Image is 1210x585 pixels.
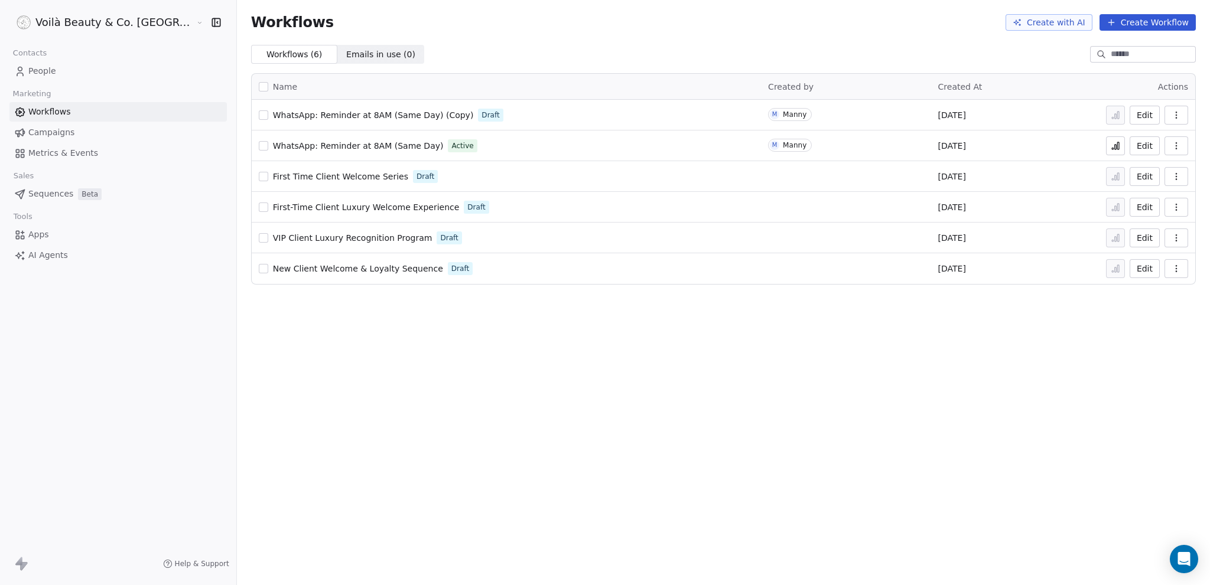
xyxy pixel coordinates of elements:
span: Draft [482,110,499,120]
a: AI Agents [9,246,227,265]
span: [DATE] [938,263,966,274]
span: Sequences [28,188,73,200]
span: Campaigns [28,126,74,139]
button: Edit [1130,198,1160,217]
span: WhatsApp: Reminder at 8AM (Same Day) [273,141,444,151]
button: Edit [1130,167,1160,186]
span: [DATE] [938,232,966,244]
a: Help & Support [163,559,229,568]
button: Create Workflow [1100,14,1196,31]
span: Help & Support [175,559,229,568]
span: [DATE] [938,201,966,213]
a: VIP Client Luxury Recognition Program [273,232,432,244]
span: Sales [8,167,39,185]
a: Metrics & Events [9,143,227,163]
div: Open Intercom Messenger [1170,545,1198,573]
a: WhatsApp: Reminder at 8AM (Same Day) [273,140,444,152]
span: [DATE] [938,109,966,121]
div: Manny [783,110,806,119]
a: First Time Client Welcome Series [273,171,408,182]
span: Emails in use ( 0 ) [346,48,415,61]
span: Marketing [8,85,56,103]
span: Tools [8,208,37,225]
a: WhatsApp: Reminder at 8AM (Same Day) (Copy) [273,109,474,121]
a: Workflows [9,102,227,122]
span: First Time Client Welcome Series [273,172,408,181]
button: Edit [1130,106,1160,125]
span: VIP Client Luxury Recognition Program [273,233,432,243]
span: Voilà Beauty & Co. [GEOGRAPHIC_DATA] [35,15,193,30]
span: Active [451,140,473,151]
a: Campaigns [9,123,227,142]
span: Draft [467,202,485,213]
span: New Client Welcome & Loyalty Sequence [273,264,443,273]
button: Create with AI [1006,14,1092,31]
span: Metrics & Events [28,147,98,159]
img: Voila_Beauty_And_Co_Logo.png [17,15,31,30]
button: Edit [1130,136,1160,155]
span: Draft [417,171,434,182]
a: People [9,61,227,81]
a: New Client Welcome & Loyalty Sequence [273,263,443,274]
span: [DATE] [938,171,966,182]
span: Created At [938,82,983,91]
span: [DATE] [938,140,966,152]
button: Edit [1130,259,1160,278]
span: Draft [451,263,469,274]
span: Beta [78,188,102,200]
span: WhatsApp: Reminder at 8AM (Same Day) (Copy) [273,110,474,120]
span: Created by [768,82,814,91]
button: Voilà Beauty & Co. [GEOGRAPHIC_DATA] [14,12,187,32]
div: M [772,110,778,119]
div: Manny [783,141,806,149]
div: M [772,140,778,150]
a: First-Time Client Luxury Welcome Experience [273,201,460,213]
span: Contacts [8,44,52,62]
span: Workflows [28,106,71,118]
span: Apps [28,228,49,241]
span: AI Agents [28,249,68,262]
span: People [28,65,56,77]
a: SequencesBeta [9,184,227,204]
span: Draft [440,233,458,243]
button: Edit [1130,228,1160,247]
span: Name [273,81,297,93]
a: Apps [9,225,227,244]
span: Actions [1158,82,1188,91]
span: Workflows [251,14,334,31]
span: First-Time Client Luxury Welcome Experience [273,202,460,212]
